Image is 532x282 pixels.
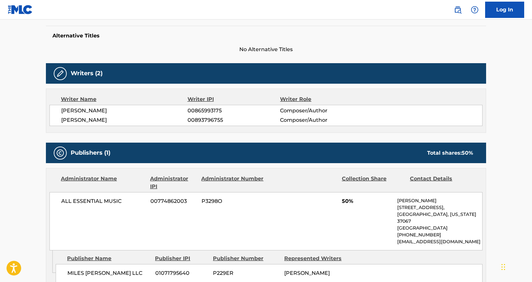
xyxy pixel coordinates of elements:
[213,269,279,277] span: P229ER
[284,255,351,262] div: Represented Writers
[61,175,145,190] div: Administrator Name
[56,149,64,157] img: Publishers
[71,149,110,157] h5: Publishers (1)
[61,116,188,124] span: [PERSON_NAME]
[397,211,482,225] p: [GEOGRAPHIC_DATA], [US_STATE] 37067
[410,175,473,190] div: Contact Details
[284,270,330,276] span: [PERSON_NAME]
[61,95,188,103] div: Writer Name
[155,255,208,262] div: Publisher IPI
[427,149,473,157] div: Total shares:
[342,175,405,190] div: Collection Share
[46,46,486,53] span: No Alternative Titles
[67,255,150,262] div: Publisher Name
[52,33,480,39] h5: Alternative Titles
[61,197,146,205] span: ALL ESSENTIAL MUSIC
[471,6,479,14] img: help
[71,70,103,77] h5: Writers (2)
[397,197,482,204] p: [PERSON_NAME]
[150,175,196,190] div: Administrator IPI
[8,5,33,14] img: MLC Logo
[454,6,462,14] img: search
[485,2,524,18] a: Log In
[397,225,482,232] p: [GEOGRAPHIC_DATA]
[280,107,364,115] span: Composer/Author
[451,3,464,16] a: Public Search
[188,107,280,115] span: 00865993175
[213,255,279,262] div: Publisher Number
[397,232,482,238] p: [PHONE_NUMBER]
[188,116,280,124] span: 00893796755
[499,251,532,282] iframe: Chat Widget
[150,197,197,205] span: 00774862003
[188,95,280,103] div: Writer IPI
[61,107,188,115] span: [PERSON_NAME]
[468,3,481,16] div: Help
[202,197,265,205] span: P3298O
[201,175,264,190] div: Administrator Number
[397,238,482,245] p: [EMAIL_ADDRESS][DOMAIN_NAME]
[462,150,473,156] span: 50 %
[397,204,482,211] p: [STREET_ADDRESS],
[280,95,364,103] div: Writer Role
[67,269,150,277] span: MILES [PERSON_NAME] LLC
[501,257,505,277] div: Drag
[56,70,64,78] img: Writers
[342,197,392,205] span: 50%
[280,116,364,124] span: Composer/Author
[155,269,208,277] span: 01071795640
